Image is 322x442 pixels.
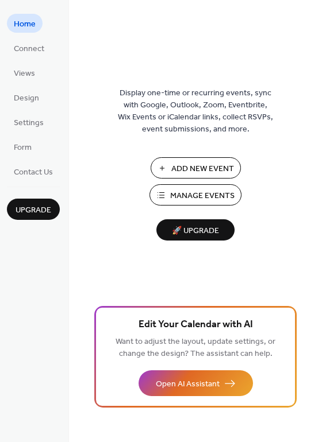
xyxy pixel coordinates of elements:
[14,68,35,80] span: Views
[171,163,234,175] span: Add New Event
[7,137,39,156] a: Form
[7,113,51,131] a: Settings
[14,166,53,179] span: Contact Us
[7,38,51,57] a: Connect
[139,370,253,396] button: Open AI Assistant
[7,63,42,82] a: Views
[14,142,32,154] span: Form
[149,184,241,206] button: Manage Events
[7,88,46,107] a: Design
[16,204,51,216] span: Upgrade
[14,18,36,30] span: Home
[156,219,235,241] button: 🚀 Upgrade
[7,162,60,181] a: Contact Us
[163,223,228,239] span: 🚀 Upgrade
[116,334,275,362] span: Want to adjust the layout, update settings, or change the design? The assistant can help.
[139,317,253,333] span: Edit Your Calendar with AI
[14,43,44,55] span: Connect
[156,378,220,390] span: Open AI Assistant
[7,14,43,33] a: Home
[151,157,241,179] button: Add New Event
[14,92,39,104] span: Design
[7,199,60,220] button: Upgrade
[14,117,44,129] span: Settings
[118,87,273,135] span: Display one-time or recurring events, sync with Google, Outlook, Zoom, Eventbrite, Wix Events or ...
[170,190,235,202] span: Manage Events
